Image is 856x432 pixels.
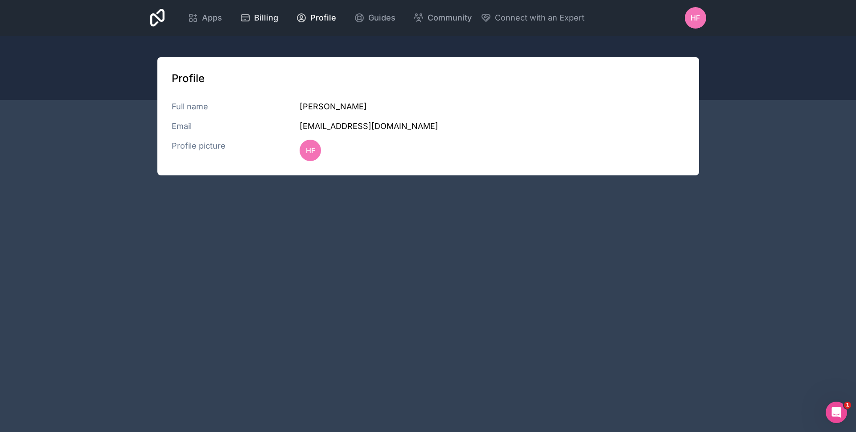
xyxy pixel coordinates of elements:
[181,8,229,28] a: Apps
[844,402,851,409] span: 1
[254,12,278,24] span: Billing
[691,12,700,23] span: HF
[310,12,336,24] span: Profile
[428,12,472,24] span: Community
[481,12,584,24] button: Connect with an Expert
[300,100,684,113] h3: [PERSON_NAME]
[347,8,403,28] a: Guides
[826,402,847,423] iframe: Intercom live chat
[368,12,395,24] span: Guides
[172,140,300,161] h3: Profile picture
[172,120,300,133] h3: Email
[172,71,685,86] h1: Profile
[300,120,684,133] h3: [EMAIL_ADDRESS][DOMAIN_NAME]
[289,8,343,28] a: Profile
[306,145,315,156] span: HF
[495,12,584,24] span: Connect with an Expert
[233,8,285,28] a: Billing
[172,100,300,113] h3: Full name
[406,8,479,28] a: Community
[202,12,222,24] span: Apps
